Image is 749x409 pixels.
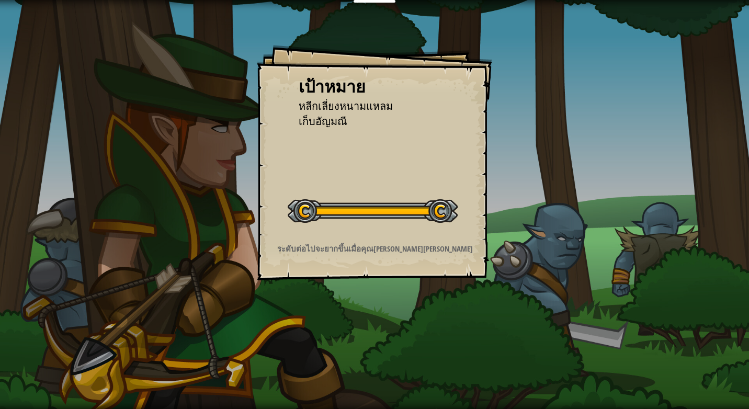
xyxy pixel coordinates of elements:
[270,243,480,254] p: ระดับต่อไปจะยากขึ้นเมื่อคุณ[PERSON_NAME][PERSON_NAME]
[299,114,347,128] span: เก็บอัญมณี
[286,114,448,129] li: เก็บอัญมณี
[299,99,393,113] span: หลีกเลี่ยงหนามแหลม
[299,75,450,99] div: เป้าหมาย
[286,99,448,114] li: หลีกเลี่ยงหนามแหลม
